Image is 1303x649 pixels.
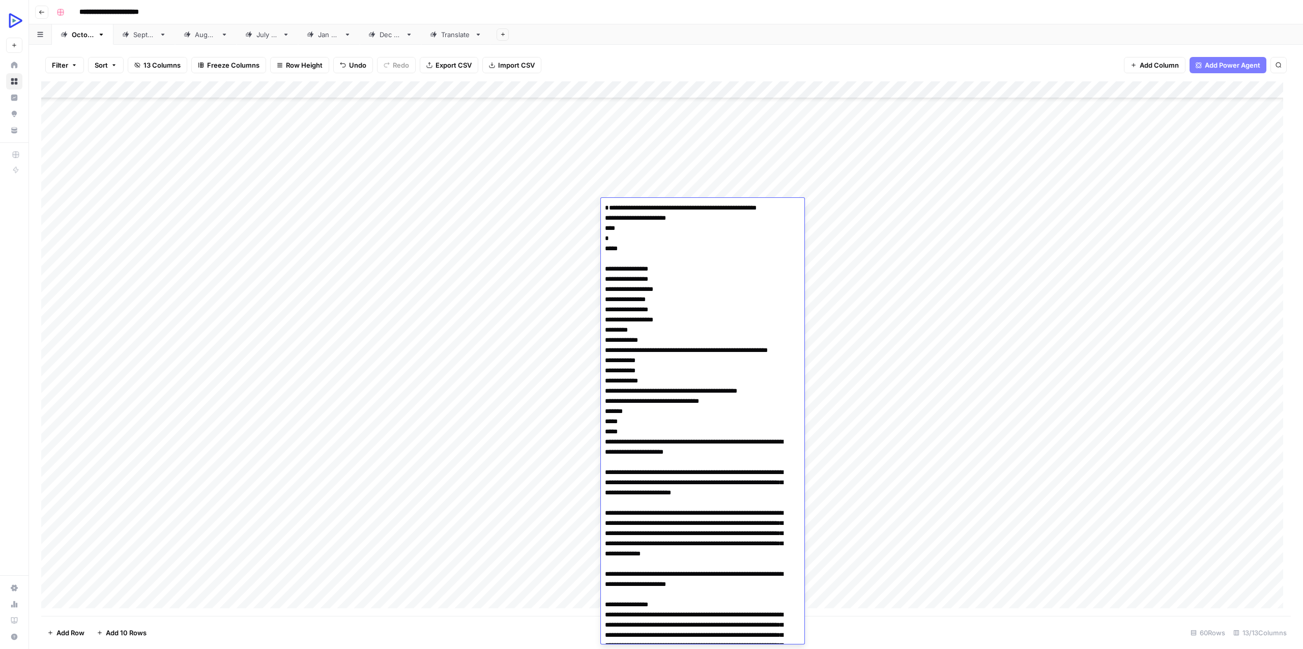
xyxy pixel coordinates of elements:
span: Add 10 Rows [106,628,147,638]
a: Browse [6,73,22,90]
span: Export CSV [436,60,472,70]
span: 13 Columns [143,60,181,70]
button: Filter [45,57,84,73]
a: [DATE] [113,24,175,45]
button: Export CSV [420,57,478,73]
span: Row Height [286,60,323,70]
div: [DATE] [318,29,340,40]
button: Freeze Columns [191,57,266,73]
span: Add Column [1140,60,1179,70]
a: [DATE] [298,24,360,45]
a: [DATE] [175,24,237,45]
div: [DATE] [256,29,278,40]
button: Row Height [270,57,329,73]
span: Add Power Agent [1205,60,1260,70]
button: Add Power Agent [1190,57,1266,73]
img: OpenReplay Logo [6,12,24,30]
a: Opportunities [6,106,22,122]
a: [DATE] [360,24,421,45]
button: Help + Support [6,629,22,645]
button: Sort [88,57,124,73]
div: [DATE] [380,29,401,40]
span: Redo [393,60,409,70]
a: Translate [421,24,490,45]
div: 60 Rows [1186,625,1229,641]
div: [DATE] [195,29,217,40]
a: Home [6,57,22,73]
a: Your Data [6,122,22,138]
div: 13/13 Columns [1229,625,1291,641]
a: Learning Hub [6,612,22,629]
span: Filter [52,60,68,70]
button: 13 Columns [128,57,187,73]
div: [DATE] [72,29,94,40]
span: Add Row [56,628,84,638]
button: Redo [377,57,416,73]
button: Add Column [1124,57,1185,73]
button: Add Row [41,625,91,641]
a: Settings [6,580,22,596]
button: Add 10 Rows [91,625,153,641]
span: Freeze Columns [207,60,259,70]
span: Import CSV [498,60,535,70]
span: Sort [95,60,108,70]
a: Usage [6,596,22,612]
button: Undo [333,57,373,73]
button: Workspace: OpenReplay [6,8,22,34]
a: [DATE] [52,24,113,45]
button: Import CSV [482,57,541,73]
a: Insights [6,90,22,106]
div: [DATE] [133,29,155,40]
span: Undo [349,60,366,70]
a: [DATE] [237,24,298,45]
div: Translate [441,29,471,40]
